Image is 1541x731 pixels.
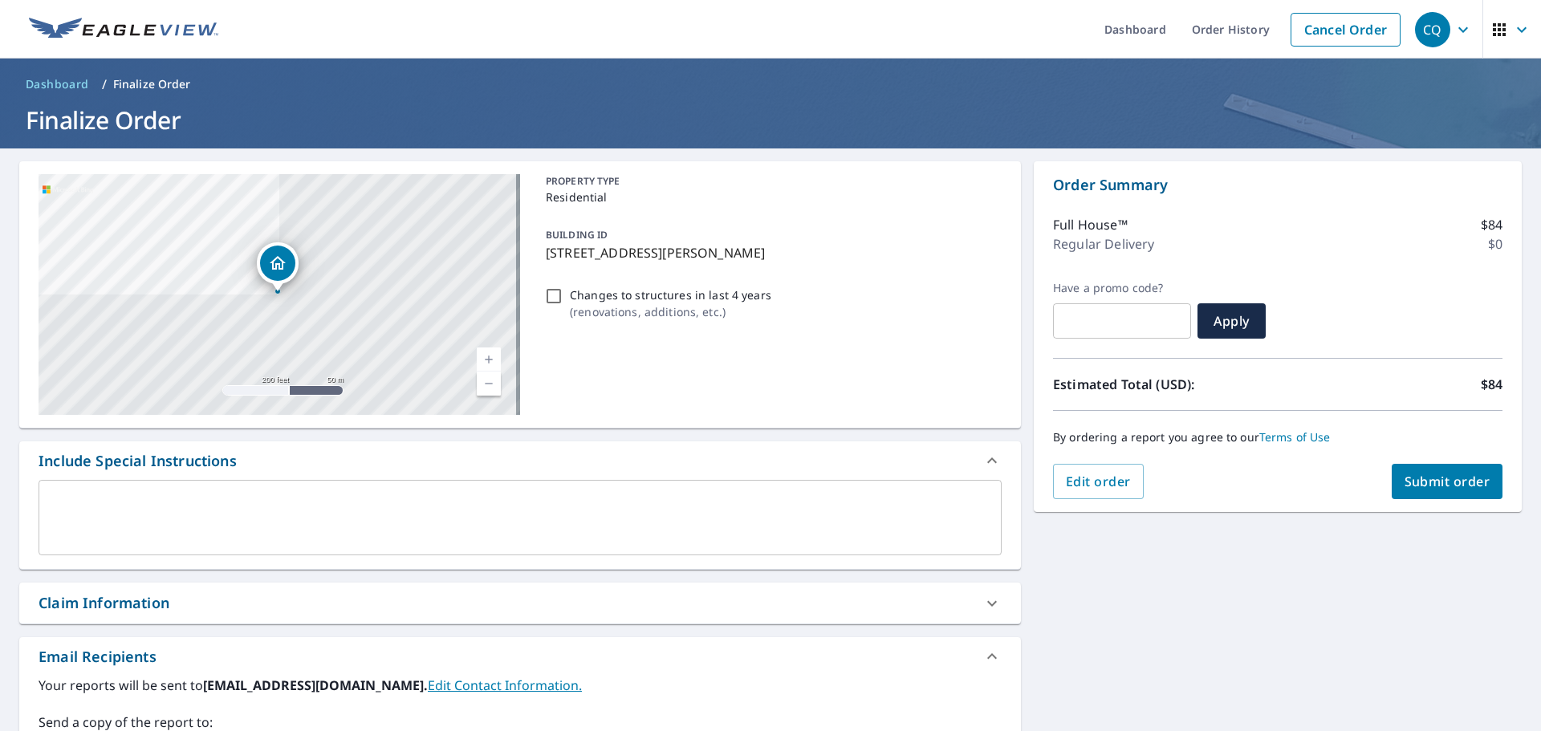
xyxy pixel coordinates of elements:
[1053,215,1128,234] p: Full House™
[477,347,501,372] a: Current Level 17, Zoom In
[19,71,96,97] a: Dashboard
[546,243,995,262] p: [STREET_ADDRESS][PERSON_NAME]
[19,104,1522,136] h1: Finalize Order
[29,18,218,42] img: EV Logo
[1392,464,1503,499] button: Submit order
[570,286,771,303] p: Changes to structures in last 4 years
[39,646,157,668] div: Email Recipients
[113,76,191,92] p: Finalize Order
[546,189,995,205] p: Residential
[1210,312,1253,330] span: Apply
[19,637,1021,676] div: Email Recipients
[203,676,428,694] b: [EMAIL_ADDRESS][DOMAIN_NAME].
[39,450,237,472] div: Include Special Instructions
[570,303,771,320] p: ( renovations, additions, etc. )
[102,75,107,94] li: /
[477,372,501,396] a: Current Level 17, Zoom Out
[428,676,582,694] a: EditContactInfo
[19,583,1021,623] div: Claim Information
[1259,429,1331,445] a: Terms of Use
[1053,375,1278,394] p: Estimated Total (USD):
[1197,303,1266,339] button: Apply
[1481,215,1502,234] p: $84
[1488,234,1502,254] p: $0
[39,676,1002,695] label: Your reports will be sent to
[26,76,89,92] span: Dashboard
[39,592,169,614] div: Claim Information
[1053,464,1144,499] button: Edit order
[546,228,608,242] p: BUILDING ID
[1053,234,1154,254] p: Regular Delivery
[1053,281,1191,295] label: Have a promo code?
[1415,12,1450,47] div: CQ
[19,71,1522,97] nav: breadcrumb
[1053,174,1502,196] p: Order Summary
[1053,430,1502,445] p: By ordering a report you agree to our
[1066,473,1131,490] span: Edit order
[1291,13,1401,47] a: Cancel Order
[19,441,1021,480] div: Include Special Instructions
[257,242,299,292] div: Dropped pin, building 1, Residential property, 137 CHELSEA DR CHESTERMERE AB T1X1Z2
[546,174,995,189] p: PROPERTY TYPE
[1481,375,1502,394] p: $84
[1405,473,1490,490] span: Submit order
